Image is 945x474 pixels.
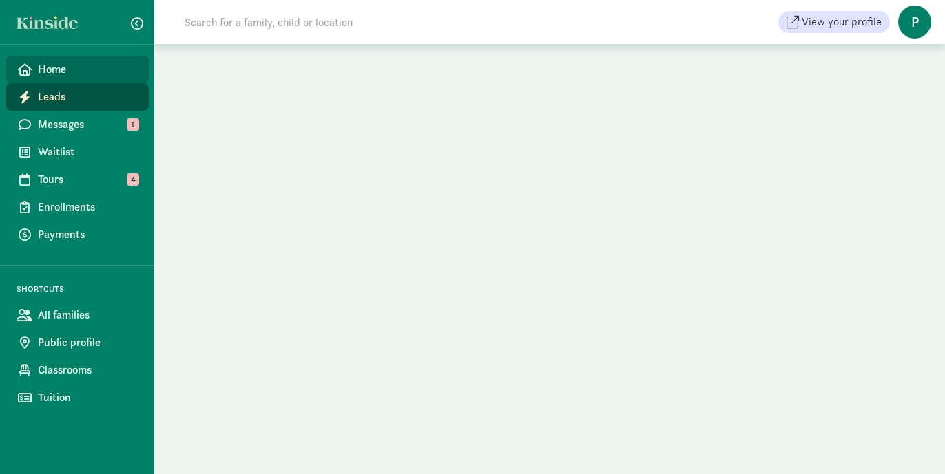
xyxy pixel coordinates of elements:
[876,408,945,474] iframe: Chat Widget
[38,334,138,351] span: Public profile
[38,199,138,215] span: Enrollments
[38,116,138,133] span: Messages
[898,6,931,39] span: P
[6,193,149,221] a: Enrollments
[38,171,138,188] span: Tours
[802,14,882,30] span: View your profile
[6,301,149,329] a: All families
[176,8,563,36] input: Search for a family, child or location
[38,89,138,105] span: Leads
[38,144,138,160] span: Waitlist
[6,138,149,166] a: Waitlist
[778,11,890,33] a: View your profile
[6,56,149,83] a: Home
[127,173,139,186] span: 4
[38,389,138,406] span: Tuition
[38,61,138,78] span: Home
[6,221,149,248] a: Payments
[38,362,138,378] span: Classrooms
[6,384,149,411] a: Tuition
[6,166,149,193] a: Tours 4
[6,111,149,138] a: Messages 1
[127,118,139,131] span: 1
[6,83,149,111] a: Leads
[38,307,138,323] span: All families
[38,226,138,243] span: Payments
[6,356,149,384] a: Classrooms
[6,329,149,356] a: Public profile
